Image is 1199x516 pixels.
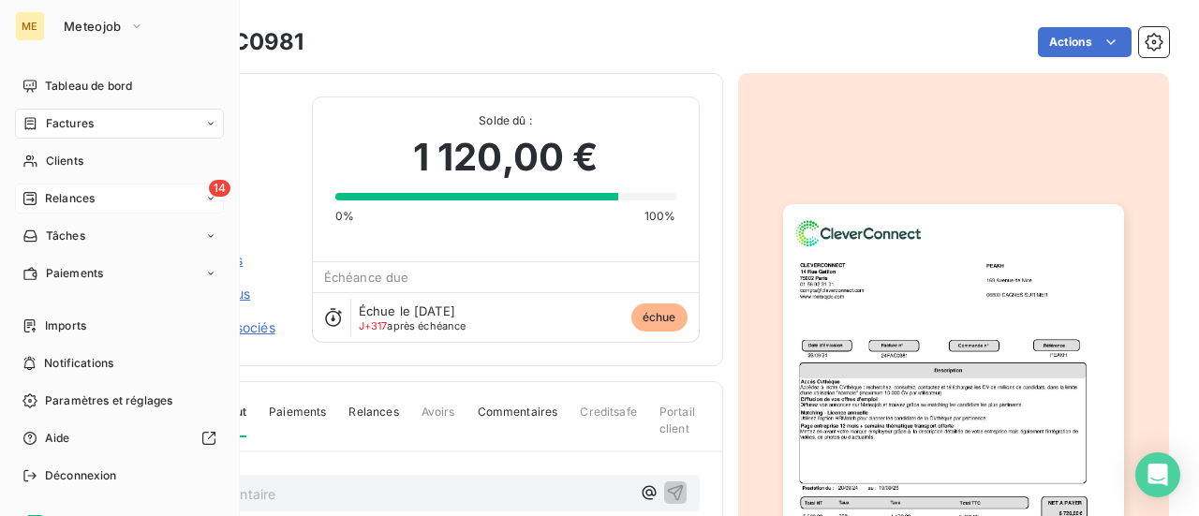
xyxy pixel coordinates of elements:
[422,404,455,435] span: Avoirs
[359,319,388,332] span: J+317
[335,112,676,129] span: Solde dû :
[15,11,45,41] div: ME
[46,153,83,170] span: Clients
[45,317,86,334] span: Imports
[659,404,700,452] span: Portail client
[631,303,688,332] span: échue
[348,404,398,435] span: Relances
[209,180,230,197] span: 14
[46,265,103,282] span: Paiements
[46,115,94,132] span: Factures
[64,19,122,34] span: Meteojob
[44,355,113,372] span: Notifications
[359,320,466,332] span: après échéance
[45,190,95,207] span: Relances
[1038,27,1132,57] button: Actions
[478,404,558,435] span: Commentaires
[335,208,354,225] span: 0%
[45,78,132,95] span: Tableau de bord
[45,467,117,484] span: Déconnexion
[1135,452,1180,497] div: Open Intercom Messenger
[413,129,599,185] span: 1 120,00 €
[45,392,172,409] span: Paramètres et réglages
[15,423,224,453] a: Aide
[359,303,455,318] span: Échue le [DATE]
[269,404,326,435] span: Paiements
[644,208,676,225] span: 100%
[45,430,70,447] span: Aide
[324,270,409,285] span: Échéance due
[46,228,85,244] span: Tâches
[580,404,637,435] span: Creditsafe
